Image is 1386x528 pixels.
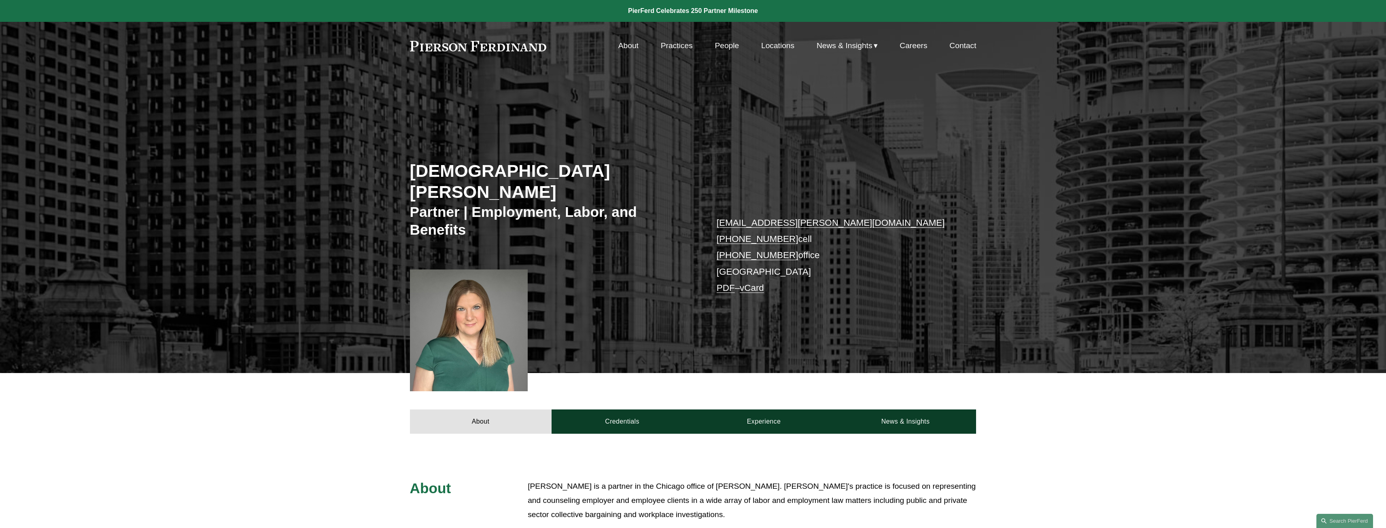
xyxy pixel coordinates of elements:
[717,250,798,260] a: [PHONE_NUMBER]
[717,283,735,293] a: PDF
[410,480,451,496] span: About
[410,203,693,238] h3: Partner | Employment, Labor, and Benefits
[717,218,945,228] a: [EMAIL_ADDRESS][PERSON_NAME][DOMAIN_NAME]
[715,38,739,53] a: People
[949,38,976,53] a: Contact
[661,38,693,53] a: Practices
[717,234,798,244] a: [PHONE_NUMBER]
[528,479,976,522] p: [PERSON_NAME] is a partner in the Chicago office of [PERSON_NAME]. [PERSON_NAME]'s practice is fo...
[693,409,835,434] a: Experience
[900,38,927,53] a: Careers
[817,38,878,53] a: folder dropdown
[817,39,872,53] span: News & Insights
[740,283,764,293] a: vCard
[552,409,693,434] a: Credentials
[1316,514,1373,528] a: Search this site
[410,160,693,203] h2: [DEMOGRAPHIC_DATA][PERSON_NAME]
[410,409,552,434] a: About
[618,38,639,53] a: About
[834,409,976,434] a: News & Insights
[717,215,953,297] p: cell office [GEOGRAPHIC_DATA] –
[761,38,794,53] a: Locations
